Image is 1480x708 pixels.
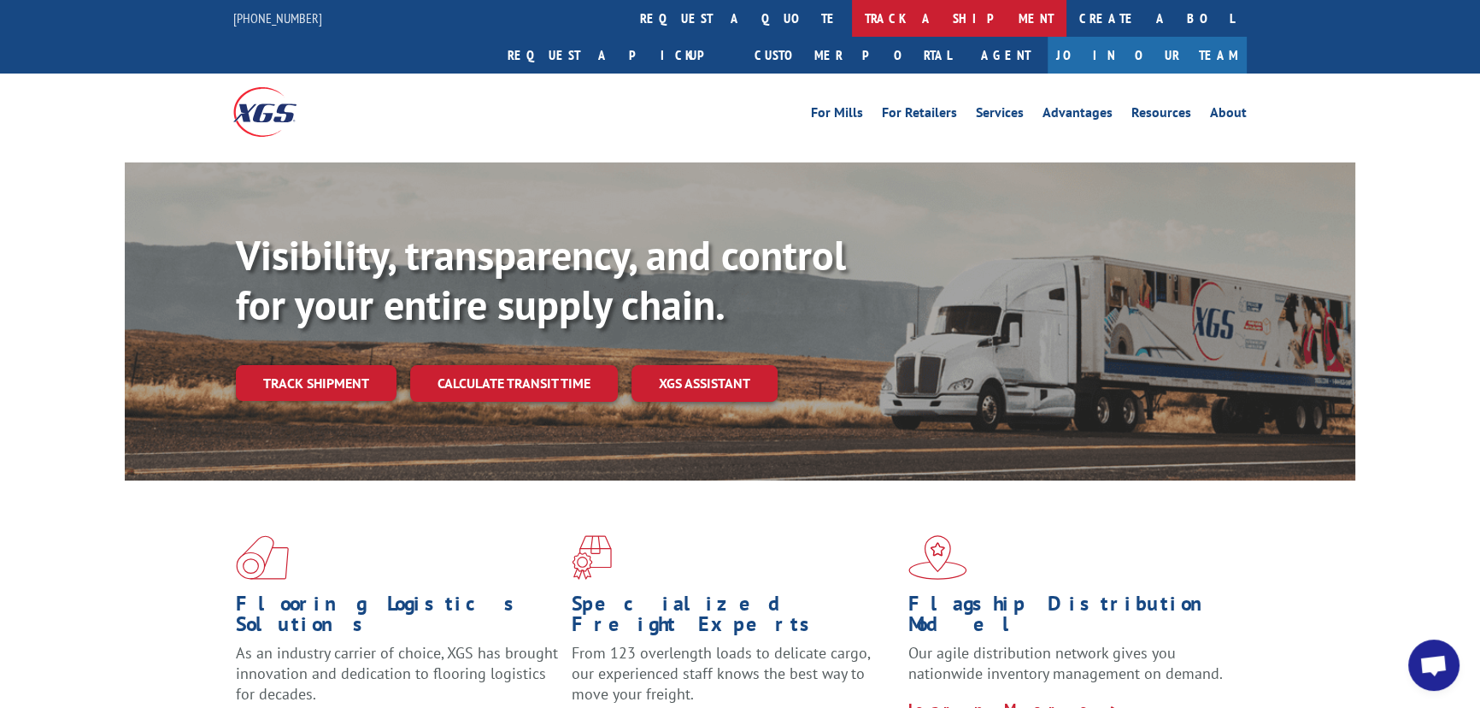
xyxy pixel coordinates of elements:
h1: Flagship Distribution Model [908,593,1231,643]
img: xgs-icon-total-supply-chain-intelligence-red [236,535,289,580]
a: Join Our Team [1048,37,1247,74]
img: xgs-icon-flagship-distribution-model-red [908,535,967,580]
h1: Flooring Logistics Solutions [236,593,559,643]
b: Visibility, transparency, and control for your entire supply chain. [236,228,846,331]
a: Resources [1131,106,1191,125]
div: Open chat [1408,640,1459,691]
a: Advantages [1042,106,1113,125]
a: Calculate transit time [410,365,618,402]
h1: Specialized Freight Experts [572,593,895,643]
img: xgs-icon-focused-on-flooring-red [572,535,612,580]
a: Customer Portal [742,37,964,74]
a: [PHONE_NUMBER] [233,9,322,27]
a: For Retailers [882,106,957,125]
a: XGS ASSISTANT [631,365,778,402]
a: About [1210,106,1247,125]
a: For Mills [811,106,863,125]
a: Services [976,106,1024,125]
a: Track shipment [236,365,396,401]
a: Request a pickup [495,37,742,74]
a: Agent [964,37,1048,74]
span: Our agile distribution network gives you nationwide inventory management on demand. [908,643,1223,683]
span: As an industry carrier of choice, XGS has brought innovation and dedication to flooring logistics... [236,643,558,704]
